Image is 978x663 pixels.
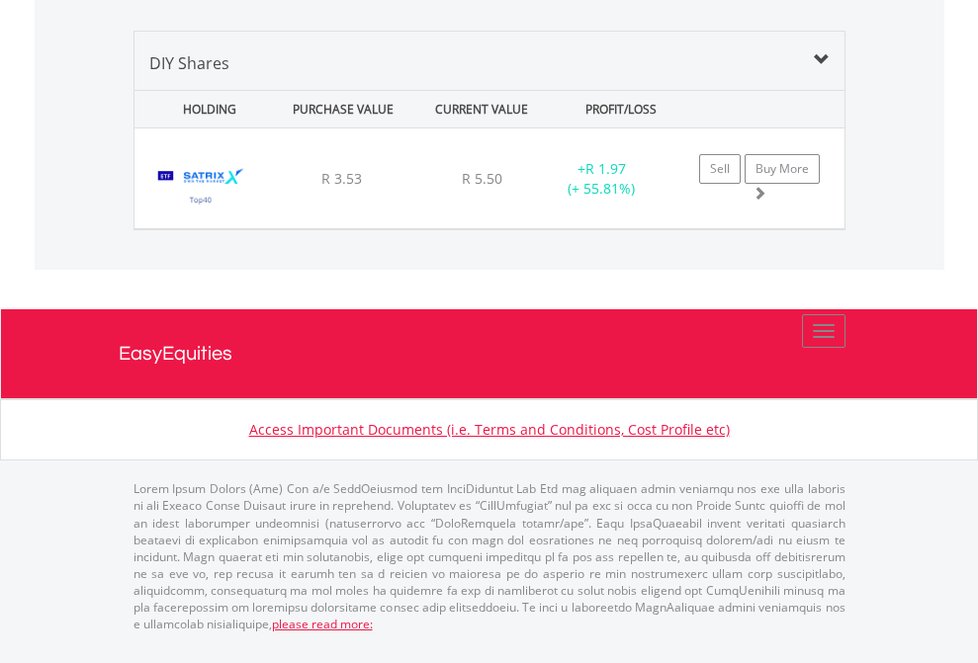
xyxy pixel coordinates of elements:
[276,91,410,127] div: PURCHASE VALUE
[321,169,362,188] span: R 3.53
[585,159,626,178] span: R 1.97
[149,52,229,74] span: DIY Shares
[554,91,688,127] div: PROFIT/LOSS
[414,91,549,127] div: CURRENT VALUE
[540,159,664,199] div: + (+ 55.81%)
[272,616,373,632] a: please read more:
[699,154,741,184] a: Sell
[144,153,258,223] img: TFSA.STX40.png
[745,154,820,184] a: Buy More
[462,169,502,188] span: R 5.50
[136,91,271,127] div: HOLDING
[119,309,860,398] a: EasyEquities
[133,480,845,632] p: Lorem Ipsum Dolors (Ame) Con a/e SeddOeiusmod tem InciDiduntut Lab Etd mag aliquaen admin veniamq...
[249,420,730,439] a: Access Important Documents (i.e. Terms and Conditions, Cost Profile etc)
